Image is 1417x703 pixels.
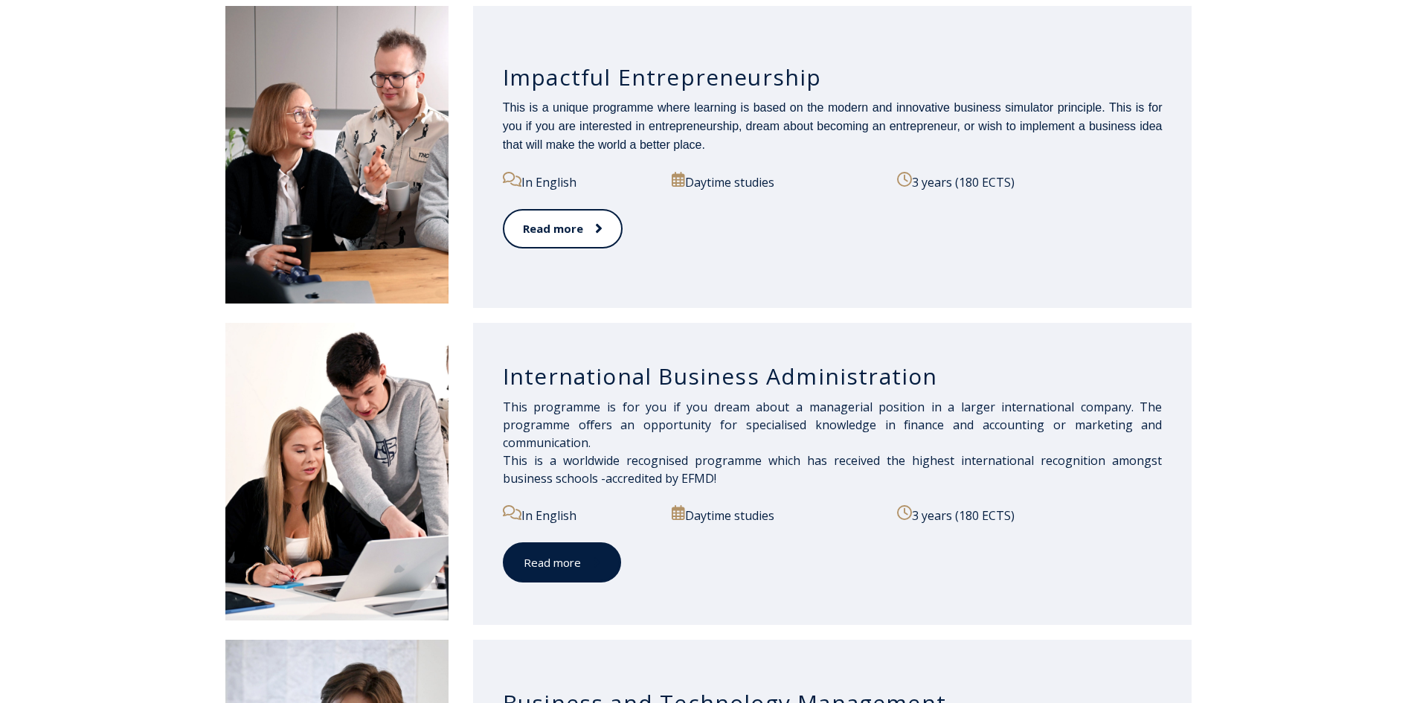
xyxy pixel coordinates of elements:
p: Daytime studies [672,172,880,191]
img: International Business Administration [225,323,449,620]
p: In English [503,505,655,524]
h3: Impactful Entrepreneurship [503,63,1163,92]
a: Read more [503,209,623,248]
span: This programme is for you if you dream about a managerial position in a larger international comp... [503,399,1163,487]
p: 3 years (180 ECTS) [897,172,1162,191]
p: In English [503,172,655,191]
a: accredited by EFMD [605,470,714,487]
p: Daytime studies [672,505,880,524]
h3: International Business Administration [503,362,1163,391]
img: Impactful Entrepreneurship [225,6,449,304]
span: This is a unique programme where learning is based on the modern and innovative business simulato... [503,101,1163,151]
a: Read more [503,542,621,583]
p: 3 years (180 ECTS) [897,505,1162,524]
